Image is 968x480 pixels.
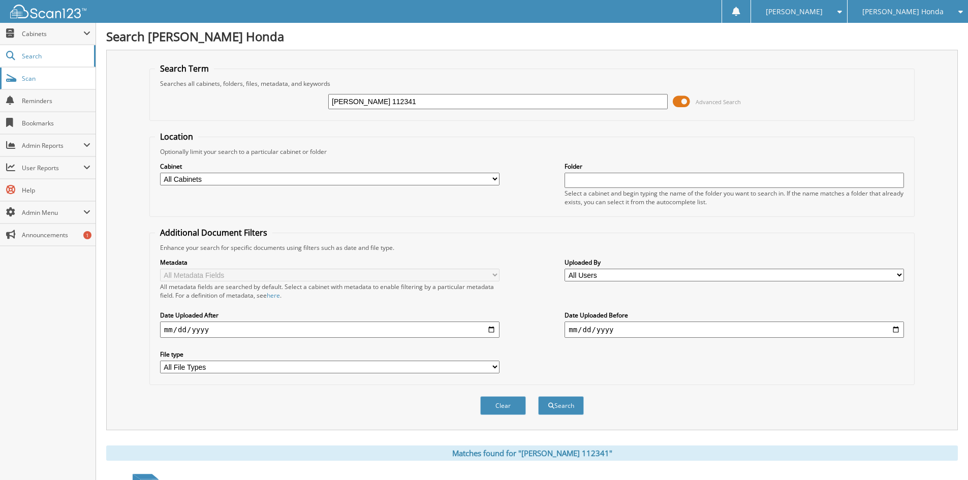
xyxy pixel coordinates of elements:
div: Select a cabinet and begin typing the name of the folder you want to search in. If the name match... [565,189,904,206]
span: Search [22,52,89,60]
img: scan123-logo-white.svg [10,5,86,18]
label: File type [160,350,499,359]
span: Advanced Search [696,98,741,106]
button: Clear [480,396,526,415]
div: Optionally limit your search to a particular cabinet or folder [155,147,909,156]
span: User Reports [22,164,83,172]
div: Enhance your search for specific documents using filters such as date and file type. [155,243,909,252]
label: Uploaded By [565,258,904,267]
label: Date Uploaded Before [565,311,904,319]
label: Metadata [160,258,499,267]
a: here [267,291,280,300]
div: Searches all cabinets, folders, files, metadata, and keywords [155,79,909,88]
div: Matches found for "[PERSON_NAME] 112341" [106,445,958,461]
legend: Location [155,131,198,142]
label: Folder [565,162,904,171]
input: start [160,322,499,338]
span: Reminders [22,97,90,105]
legend: Search Term [155,63,214,74]
label: Date Uploaded After [160,311,499,319]
span: Announcements [22,231,90,239]
span: [PERSON_NAME] Honda [862,9,944,15]
iframe: Chat Widget [917,431,968,480]
span: Admin Reports [22,141,83,150]
span: Cabinets [22,29,83,38]
div: All metadata fields are searched by default. Select a cabinet with metadata to enable filtering b... [160,282,499,300]
input: end [565,322,904,338]
span: Admin Menu [22,208,83,217]
span: Help [22,186,90,195]
span: Scan [22,74,90,83]
label: Cabinet [160,162,499,171]
legend: Additional Document Filters [155,227,272,238]
span: Bookmarks [22,119,90,127]
h1: Search [PERSON_NAME] Honda [106,28,958,45]
button: Search [538,396,584,415]
div: 1 [83,231,91,239]
span: [PERSON_NAME] [766,9,823,15]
